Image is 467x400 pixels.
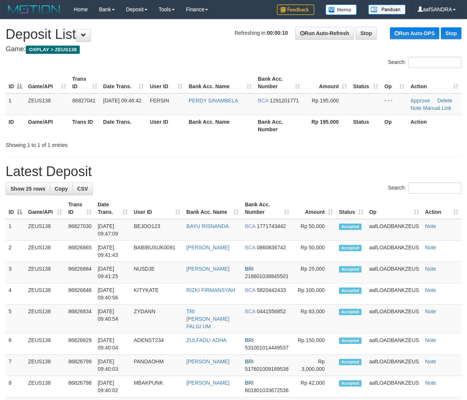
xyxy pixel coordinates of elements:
span: BRI [245,266,253,272]
span: Copy 1771743442 to clipboard [257,223,286,229]
h4: Game: [6,46,461,53]
td: aafLOADBANKZEUS [366,333,422,355]
th: Date Trans.: activate to sort column ascending [100,72,147,93]
td: 86826829 [65,333,94,355]
a: Note [425,380,436,386]
th: Bank Acc. Number [255,115,303,136]
td: NUSDJE [131,262,183,283]
td: 86826846 [65,283,94,305]
th: Game/API [25,115,69,136]
td: - - - [381,93,408,115]
td: [DATE] 09:40:54 [95,305,131,333]
th: Bank Acc. Name: activate to sort column ascending [183,198,242,219]
td: 3 [6,262,25,283]
img: Feedback.jpg [277,4,314,15]
a: ZULFADLI ADHA [186,337,226,343]
td: 86826834 [65,305,94,333]
td: 2 [6,241,25,262]
a: BAYU RISNANDA [186,223,229,229]
a: Note [425,223,436,229]
td: 86826865 [65,241,94,262]
a: Note [425,359,436,364]
a: [PERSON_NAME] [186,359,229,364]
td: [DATE] 09:40:04 [95,333,131,355]
td: 86826799 [65,355,94,376]
td: ZEUS138 [25,305,65,333]
span: Accepted [339,359,361,365]
span: CSV [77,186,88,192]
td: aafLOADBANKZEUS [366,355,422,376]
td: Rp 100,000 [292,283,336,305]
th: Trans ID: activate to sort column ascending [69,72,100,93]
td: [DATE] 09:40:03 [95,355,131,376]
th: Date Trans. [100,115,147,136]
td: 6 [6,333,25,355]
span: Copy [55,186,68,192]
td: [DATE] 09:47:09 [95,219,131,241]
th: Bank Acc. Number: activate to sort column ascending [255,72,303,93]
td: Rp 150,000 [292,333,336,355]
th: Op [381,115,408,136]
a: Note [425,287,436,293]
a: [PERSON_NAME] [186,244,229,250]
img: panduan.png [368,4,406,15]
th: Trans ID: activate to sort column ascending [65,198,94,219]
td: 8 [6,376,25,397]
td: ZYDANN [131,305,183,333]
a: Stop [355,27,377,40]
span: Copy 0441556852 to clipboard [257,308,286,314]
th: User ID [147,115,186,136]
a: Note [425,337,436,343]
a: Delete [437,98,452,104]
a: Show 25 rows [6,182,50,195]
td: Rp 50,000 [292,241,336,262]
img: MOTION_logo.png [6,4,62,15]
h1: Latest Deposit [6,164,461,179]
span: Copy 531001014449537 to clipboard [245,345,289,351]
td: 1 [6,219,25,241]
span: BCA [245,244,255,250]
td: BEJOO123 [131,219,183,241]
span: BRI [245,359,253,364]
th: User ID: activate to sort column ascending [131,198,183,219]
td: [DATE] 09:40:02 [95,376,131,397]
span: [DATE] 09:46:42 [103,98,141,104]
td: Rp 25,000 [292,262,336,283]
a: Manual Link [423,105,451,111]
a: Note [410,105,422,111]
a: RIZKI FIRMANSYAH [186,287,235,293]
th: Game/API: activate to sort column ascending [25,198,65,219]
th: User ID: activate to sort column ascending [147,72,186,93]
td: ZEUS138 [25,283,65,305]
label: Search: [388,182,461,194]
span: Accepted [339,338,361,344]
th: Date Trans.: activate to sort column ascending [95,198,131,219]
input: Search: [408,57,461,68]
td: KITYKATE [131,283,183,305]
td: ZEUS138 [25,241,65,262]
span: Accepted [339,309,361,315]
span: Copy 218601038845501 to clipboard [245,273,289,279]
td: [DATE] 09:41:25 [95,262,131,283]
td: Rp 42,000 [292,376,336,397]
th: Rp 195.000 [303,115,350,136]
td: aafLOADBANKZEUS [366,262,422,283]
td: [DATE] 09:41:43 [95,241,131,262]
th: Trans ID [69,115,100,136]
img: Button%20Memo.svg [326,4,357,15]
a: CSV [72,182,93,195]
a: Stop [441,27,461,39]
td: Rp 3,000,000 [292,355,336,376]
td: ZEUS138 [25,355,65,376]
a: Approve [410,98,430,104]
span: BCA [258,98,268,104]
span: Accepted [339,266,361,273]
th: Bank Acc. Number: activate to sort column ascending [242,198,292,219]
td: PANDAOHM [131,355,183,376]
span: Copy 5820442433 to clipboard [257,287,286,293]
a: [PERSON_NAME] [186,380,229,386]
span: Copy 517601009189538 to clipboard [245,366,289,372]
th: Op: activate to sort column ascending [381,72,408,93]
td: aafLOADBANKZEUS [366,219,422,241]
td: [DATE] 09:40:56 [95,283,131,305]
